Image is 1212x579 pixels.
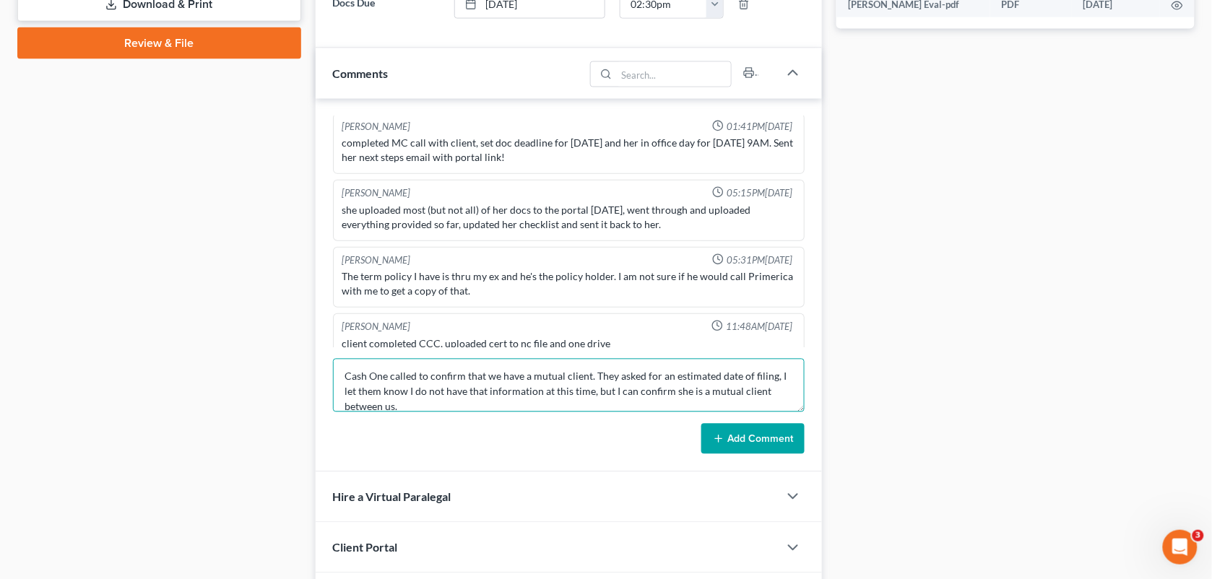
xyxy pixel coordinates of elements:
[17,27,301,59] a: Review & File
[342,269,796,298] div: The term policy I have is thru my ex and he's the policy holder. I am not sure if he would call P...
[342,320,411,334] div: [PERSON_NAME]
[1192,530,1204,541] span: 3
[726,320,792,334] span: 11:48AM[DATE]
[333,66,389,80] span: Comments
[727,120,792,134] span: 01:41PM[DATE]
[1163,530,1198,565] iframe: Intercom live chat
[342,203,796,232] div: she uploaded most (but not all) of her docs to the portal [DATE], went through and uploaded every...
[617,62,732,87] input: Search...
[342,336,796,351] div: client completed CCC, uploaded cert to nc file and one drive
[333,490,451,504] span: Hire a Virtual Paralegal
[342,120,411,134] div: [PERSON_NAME]
[342,136,796,165] div: completed MC call with client, set doc deadline for [DATE] and her in office day for [DATE] 9AM. ...
[342,186,411,200] div: [PERSON_NAME]
[727,186,792,200] span: 05:15PM[DATE]
[333,541,398,554] span: Client Portal
[701,424,805,454] button: Add Comment
[727,253,792,267] span: 05:31PM[DATE]
[342,253,411,267] div: [PERSON_NAME]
